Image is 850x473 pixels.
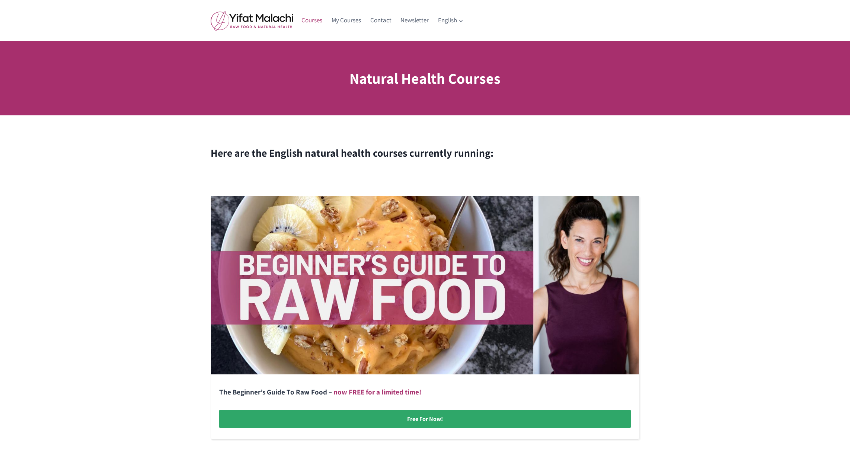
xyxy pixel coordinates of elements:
img: yifat_logo41_en.png [211,11,293,31]
a: Courses [297,12,327,29]
h2: Here are the English natural health courses currently running: [211,145,639,161]
a: English [434,12,468,29]
a: Newsletter [396,12,434,29]
nav: Primary Navigation [297,12,468,29]
h1: Natural Health Courses [349,67,501,89]
span: English [438,15,463,25]
a: My Courses [327,12,366,29]
a: Contact [365,12,396,29]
